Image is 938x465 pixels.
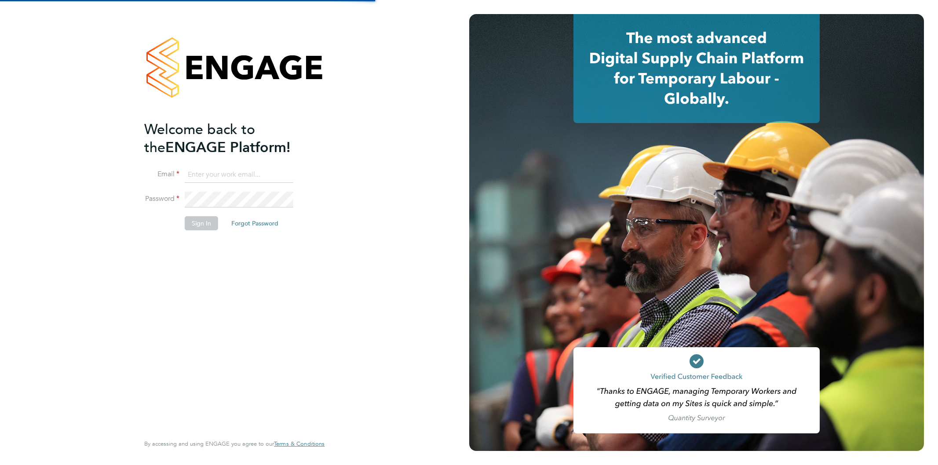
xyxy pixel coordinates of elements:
[144,194,179,203] label: Password
[274,440,325,447] a: Terms & Conditions
[144,121,255,156] span: Welcome back to the
[144,170,179,179] label: Email
[224,216,285,230] button: Forgot Password
[185,216,218,230] button: Sign In
[274,440,325,447] span: Terms & Conditions
[144,440,325,447] span: By accessing and using ENGAGE you agree to our
[185,167,293,183] input: Enter your work email...
[144,120,316,156] h2: ENGAGE Platform!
